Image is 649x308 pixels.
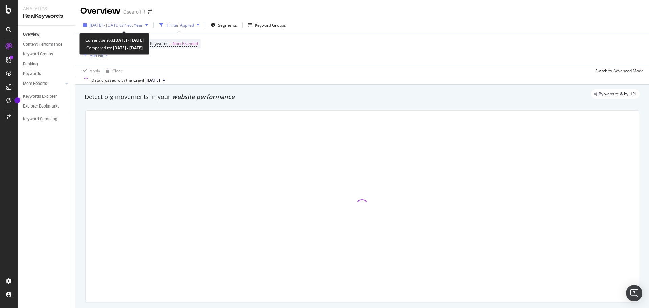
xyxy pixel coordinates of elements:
b: [DATE] - [DATE] [112,45,143,51]
div: 1 Filter Applied [166,22,194,28]
div: Keywords Explorer [23,93,57,100]
div: Keyword Groups [23,51,53,58]
div: legacy label [591,89,640,99]
a: Content Performance [23,41,70,48]
span: vs Prev. Year [119,22,143,28]
button: Segments [208,20,240,30]
div: Apply [90,68,100,74]
div: Data crossed with the Crawl [91,77,144,84]
button: [DATE] [144,76,168,85]
a: Overview [23,31,70,38]
button: Switch to Advanced Mode [593,65,644,76]
a: Keywords Explorer [23,93,70,100]
b: [DATE] - [DATE] [114,37,144,43]
div: Tooltip anchor [14,97,20,103]
div: Clear [112,68,122,74]
span: 2025 Jan. 27th [147,77,160,84]
div: Add Filter [90,53,107,58]
div: More Reports [23,80,47,87]
div: Overview [80,5,121,17]
div: Keywords [23,70,41,77]
a: Explorer Bookmarks [23,103,70,110]
div: Keyword Sampling [23,116,57,123]
span: Keywords [150,41,168,46]
div: Switch to Advanced Mode [595,68,644,74]
button: Keyword Groups [245,20,289,30]
a: Keyword Sampling [23,116,70,123]
button: 1 Filter Applied [157,20,202,30]
div: Oscaro FR [123,8,145,15]
span: Non-Branded [173,39,198,48]
div: Content Performance [23,41,62,48]
a: More Reports [23,80,63,87]
div: Analytics [23,5,69,12]
div: Open Intercom Messenger [626,285,642,301]
span: Segments [218,22,237,28]
span: = [169,41,172,46]
div: Keyword Groups [255,22,286,28]
div: Explorer Bookmarks [23,103,59,110]
button: Clear [103,65,122,76]
a: Keywords [23,70,70,77]
span: [DATE] - [DATE] [90,22,119,28]
div: Overview [23,31,39,38]
div: arrow-right-arrow-left [148,9,152,14]
div: Compared to: [86,44,143,52]
div: Current period: [85,36,144,44]
a: Ranking [23,61,70,68]
span: By website & by URL [599,92,637,96]
div: Ranking [23,61,38,68]
button: Add Filter [80,51,107,60]
a: Keyword Groups [23,51,70,58]
div: RealKeywords [23,12,69,20]
button: [DATE] - [DATE]vsPrev. Year [80,20,151,30]
button: Apply [80,65,100,76]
